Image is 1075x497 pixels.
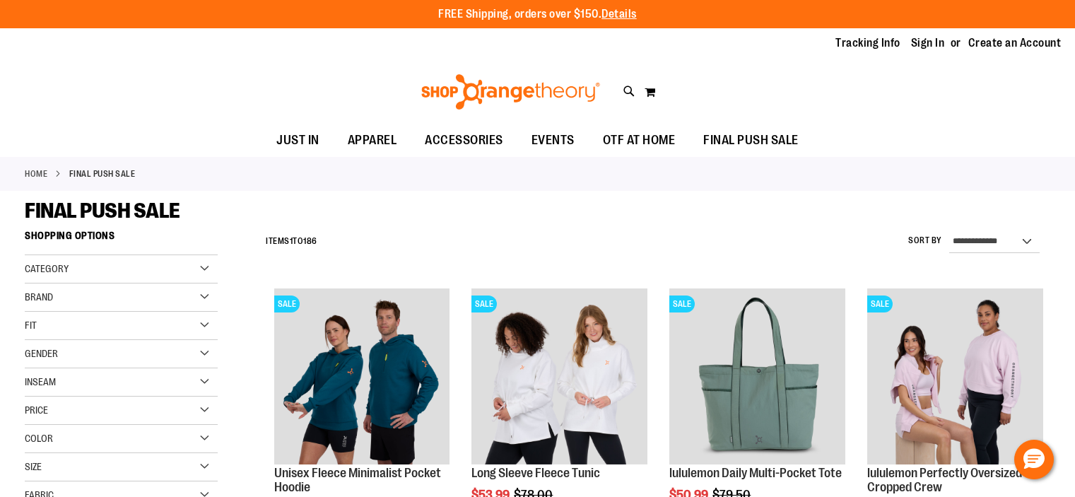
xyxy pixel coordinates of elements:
[601,8,637,21] a: Details
[274,288,450,467] a: Unisex Fleece Minimalist Pocket HoodieSALE
[274,466,441,494] a: Unisex Fleece Minimalist Pocket Hoodie
[669,288,845,467] a: lululemon Daily Multi-Pocket ToteSALE
[348,124,397,156] span: APPAREL
[274,288,450,464] img: Unisex Fleece Minimalist Pocket Hoodie
[274,296,300,312] span: SALE
[25,461,42,472] span: Size
[968,35,1062,51] a: Create an Account
[25,376,56,387] span: Inseam
[471,296,497,312] span: SALE
[290,236,293,246] span: 1
[266,230,317,252] h2: Items to
[425,124,503,156] span: ACCESSORIES
[438,6,637,23] p: FREE Shipping, orders over $150.
[589,124,690,157] a: OTF AT HOME
[25,168,47,180] a: Home
[25,263,69,274] span: Category
[25,223,218,255] strong: Shopping Options
[471,466,600,480] a: Long Sleeve Fleece Tunic
[703,124,799,156] span: FINAL PUSH SALE
[25,199,180,223] span: FINAL PUSH SALE
[303,236,317,246] span: 186
[867,296,893,312] span: SALE
[835,35,900,51] a: Tracking Info
[69,168,136,180] strong: FINAL PUSH SALE
[669,466,842,480] a: lululemon Daily Multi-Pocket Tote
[669,296,695,312] span: SALE
[25,320,37,331] span: Fit
[603,124,676,156] span: OTF AT HOME
[911,35,945,51] a: Sign In
[276,124,319,156] span: JUST IN
[419,74,602,110] img: Shop Orangetheory
[669,288,845,464] img: lululemon Daily Multi-Pocket Tote
[1014,440,1054,479] button: Hello, have a question? Let’s chat.
[471,288,647,464] img: Product image for Fleece Long Sleeve
[262,124,334,157] a: JUST IN
[25,404,48,416] span: Price
[689,124,813,156] a: FINAL PUSH SALE
[867,288,1043,467] a: lululemon Perfectly Oversized Cropped CrewSALE
[411,124,517,157] a: ACCESSORIES
[25,291,53,303] span: Brand
[867,466,1022,494] a: lululemon Perfectly Oversized Cropped Crew
[531,124,575,156] span: EVENTS
[25,433,53,444] span: Color
[25,348,58,359] span: Gender
[867,288,1043,464] img: lululemon Perfectly Oversized Cropped Crew
[334,124,411,157] a: APPAREL
[471,288,647,467] a: Product image for Fleece Long SleeveSALE
[908,235,942,247] label: Sort By
[517,124,589,157] a: EVENTS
